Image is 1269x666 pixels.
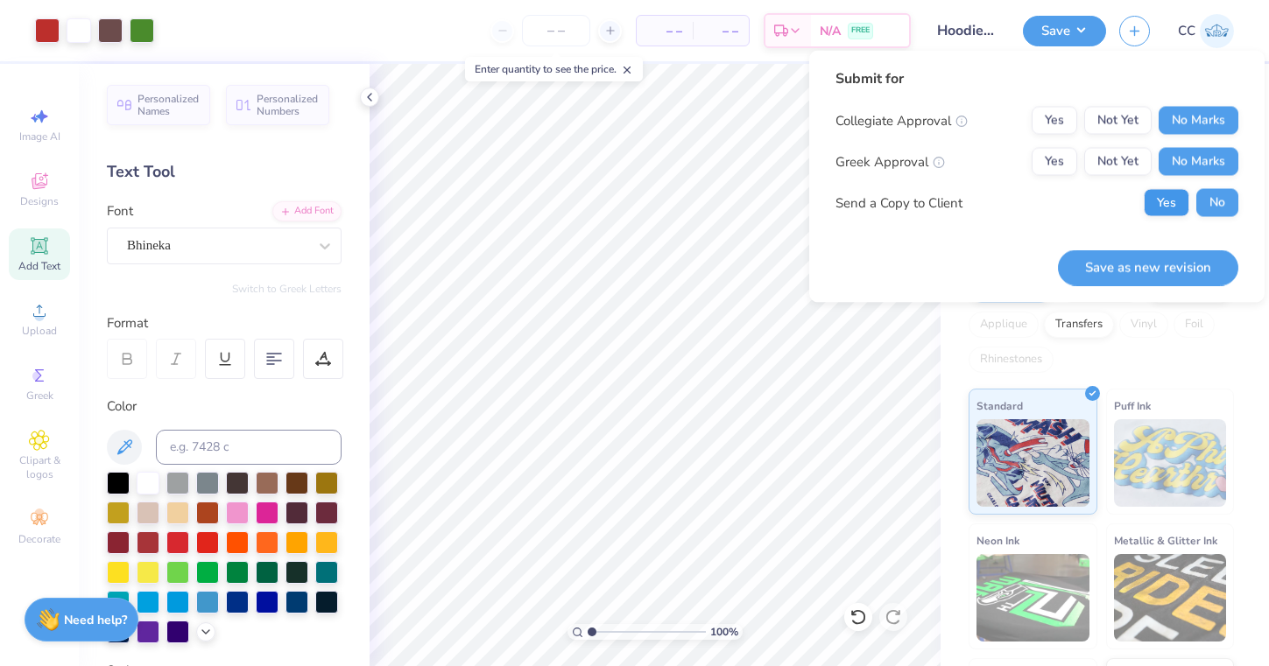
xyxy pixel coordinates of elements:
[976,419,1089,507] img: Standard
[465,57,643,81] div: Enter quantity to see the price.
[1174,312,1215,338] div: Foil
[1114,396,1151,415] span: Puff Ink
[1044,312,1114,338] div: Transfers
[1119,312,1168,338] div: Vinyl
[976,396,1023,415] span: Standard
[1196,189,1238,217] button: No
[1178,21,1195,41] span: CC
[835,110,968,130] div: Collegiate Approval
[1114,531,1217,550] span: Metallic & Glitter Ink
[1032,148,1077,176] button: Yes
[924,13,1010,48] input: Untitled Design
[107,313,343,333] div: Format
[976,531,1019,550] span: Neon Ink
[272,201,342,221] div: Add Font
[9,453,70,481] span: Clipart & logos
[647,22,682,40] span: – –
[107,396,342,417] div: Color
[851,25,870,37] span: FREE
[969,312,1039,338] div: Applique
[1159,107,1238,135] button: No Marks
[835,68,1238,89] div: Submit for
[26,389,53,403] span: Greek
[232,282,342,296] button: Switch to Greek Letters
[1114,554,1227,641] img: Metallic & Glitter Ink
[18,532,60,546] span: Decorate
[820,22,841,40] span: N/A
[1084,107,1152,135] button: Not Yet
[1084,148,1152,176] button: Not Yet
[1144,189,1189,217] button: Yes
[1023,16,1106,46] button: Save
[22,324,57,338] span: Upload
[522,15,590,46] input: – –
[64,612,127,628] strong: Need help?
[1058,249,1238,285] button: Save as new revision
[976,554,1089,641] img: Neon Ink
[969,347,1054,373] div: Rhinestones
[710,624,738,640] span: 100 %
[20,194,59,208] span: Designs
[137,93,200,117] span: Personalized Names
[1032,107,1077,135] button: Yes
[257,93,319,117] span: Personalized Numbers
[19,130,60,144] span: Image AI
[156,430,342,465] input: e.g. 7428 c
[18,259,60,273] span: Add Text
[1114,419,1227,507] img: Puff Ink
[703,22,738,40] span: – –
[1200,14,1234,48] img: Camille Colpoys
[1159,148,1238,176] button: No Marks
[1178,14,1234,48] a: CC
[835,193,962,213] div: Send a Copy to Client
[107,160,342,184] div: Text Tool
[107,201,133,221] label: Font
[835,151,945,172] div: Greek Approval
